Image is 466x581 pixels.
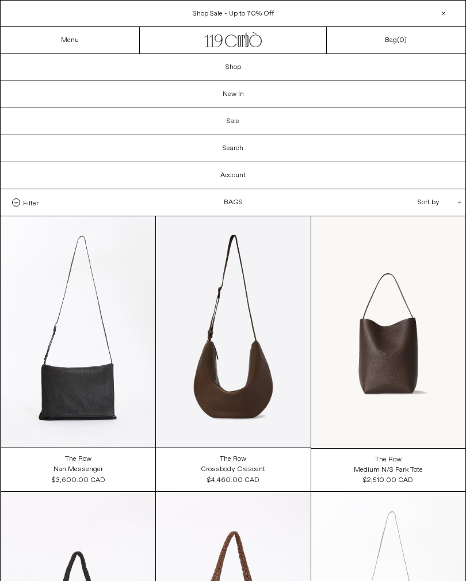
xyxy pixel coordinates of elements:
div: $2,510.00 CAD [363,475,413,486]
a: Nan Messenger [54,464,103,475]
a: New In [1,81,465,108]
a: Account [1,162,465,189]
a: Sale [1,108,465,135]
a: Menu [61,36,79,45]
a: Medium N/S Park Tote [354,465,423,475]
div: The Row [220,454,246,464]
a: Search [1,135,465,162]
div: Nan Messenger [54,465,103,475]
div: $3,600.00 CAD [52,475,105,486]
div: $4,460.00 CAD [207,475,259,486]
a: Crossbody Crescent [201,464,265,475]
div: The Row [65,454,91,464]
img: The Row Nan Messenger Bag [1,216,155,448]
span: 0 [399,36,404,45]
div: Sort by [350,189,454,216]
a: The Row [375,454,402,465]
span: ) [399,36,407,45]
img: The Row Medium N/S Park Tote [311,216,465,448]
div: Crossbody Crescent [201,465,265,475]
a: The Row [65,454,91,464]
a: Bag() [385,35,407,45]
a: Shop Sale - Up to 70% Off [193,9,274,18]
span: Filter [23,198,39,207]
a: Shop [1,54,465,81]
a: The Row [220,454,246,464]
img: The Row Crossbody Crescent in dark brown [156,216,310,448]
